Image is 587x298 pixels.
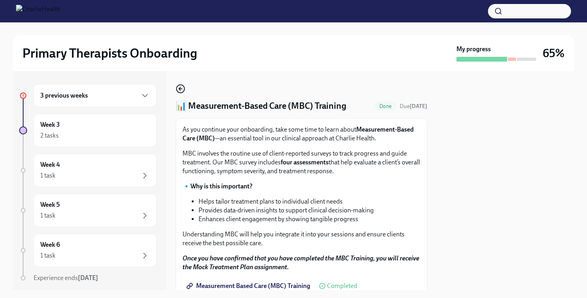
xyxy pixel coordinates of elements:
[40,211,56,220] div: 1 task
[182,254,419,271] strong: Once you have confirmed that you have completed the MBC Training, you will receive the Mock Treat...
[281,158,329,166] strong: four assessments
[182,278,316,294] a: Measurement Based Care (MBC) Training
[22,45,197,61] h2: Primary Therapists Onboarding
[40,160,60,169] h6: Week 4
[34,274,98,282] span: Experience ends
[34,84,157,107] div: 3 previous weeks
[456,45,491,54] strong: My progress
[190,182,252,190] strong: Why is this important?
[19,194,157,227] a: Week 51 task
[543,46,565,60] h3: 65%
[198,206,420,215] li: Provides data-driven insights to support clinical decision-making
[40,91,88,100] h6: 3 previous weeks
[40,171,56,180] div: 1 task
[198,197,420,206] li: Helps tailor treatment plans to individual client needs
[400,103,427,110] span: Due
[182,230,420,248] p: Understanding MBC will help you integrate it into your sessions and ensure clients receive the be...
[19,234,157,267] a: Week 61 task
[400,102,427,110] span: August 6th, 2025 10:00
[78,274,98,282] strong: [DATE]
[182,149,420,176] p: MBC involves the routine use of client-reported surveys to track progress and guide treatment. Ou...
[375,103,397,109] span: Done
[40,120,60,129] h6: Week 3
[410,103,427,110] strong: [DATE]
[19,154,157,187] a: Week 41 task
[19,114,157,147] a: Week 32 tasks
[188,282,310,290] span: Measurement Based Care (MBC) Training
[40,131,59,140] div: 2 tasks
[198,215,420,224] li: Enhances client engagement by showing tangible progress
[176,100,346,112] h4: 📊 Measurement-Based Care (MBC) Training
[182,125,420,143] p: As you continue your onboarding, take some time to learn about —an essential tool in our clinical...
[182,182,420,191] p: 🔹
[327,283,357,289] span: Completed
[40,240,60,249] h6: Week 6
[40,200,60,209] h6: Week 5
[16,5,60,18] img: CharlieHealth
[40,251,56,260] div: 1 task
